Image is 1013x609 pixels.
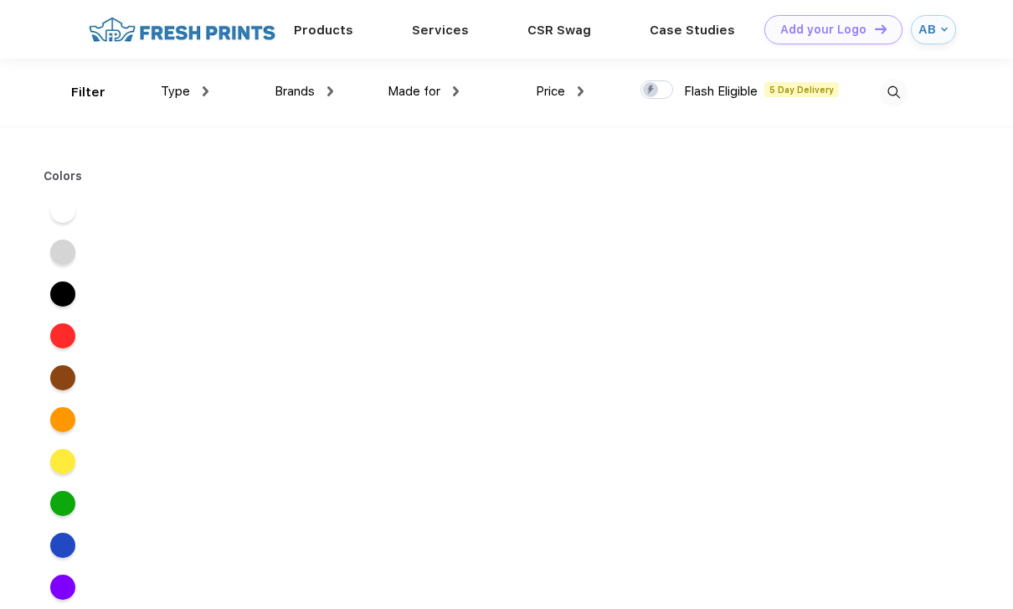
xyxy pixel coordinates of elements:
[875,24,887,34] img: DT
[536,84,565,99] span: Price
[84,15,280,44] img: fo%20logo%202.webp
[31,168,95,185] div: Colors
[203,86,208,96] img: dropdown.png
[294,23,353,38] a: Products
[918,23,937,37] div: AB
[71,83,105,102] div: Filter
[327,86,333,96] img: dropdown.png
[880,79,908,106] img: desktop_search.svg
[780,23,866,37] div: Add your Logo
[764,82,839,97] span: 5 Day Delivery
[161,84,190,99] span: Type
[275,84,315,99] span: Brands
[453,86,459,96] img: dropdown.png
[578,86,584,96] img: dropdown.png
[684,84,758,99] span: Flash Eligible
[388,84,440,99] span: Made for
[941,26,948,33] img: arrow_down_blue.svg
